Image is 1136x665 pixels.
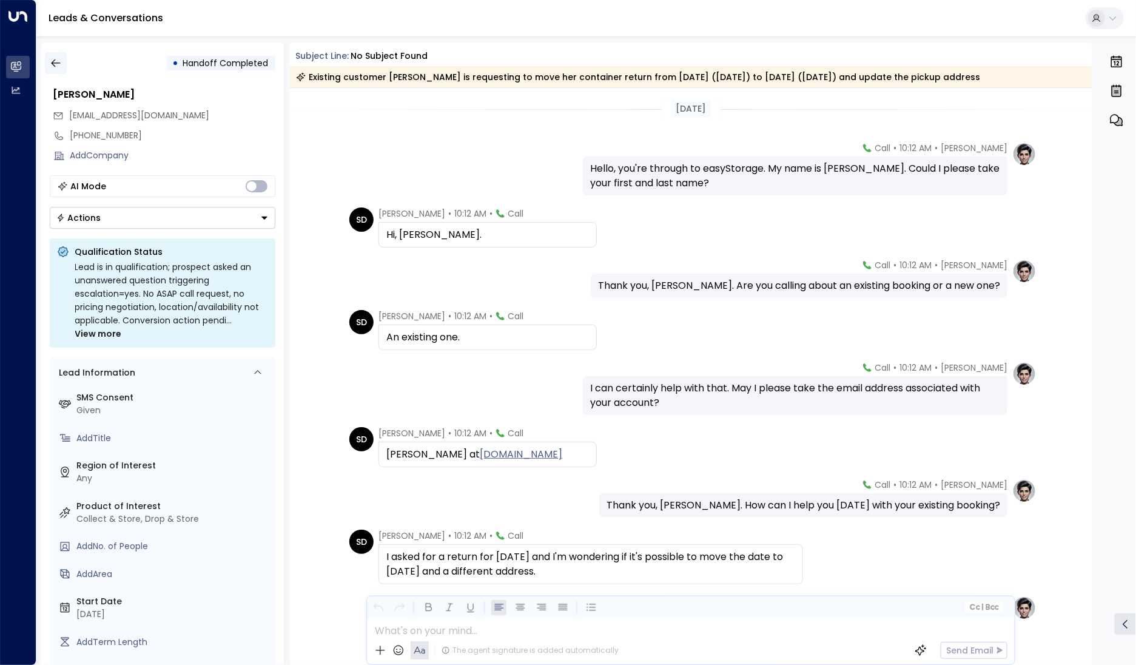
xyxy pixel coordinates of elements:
[75,327,122,340] span: View more
[77,472,271,485] div: Any
[442,645,619,656] div: The agent signature is added automatically
[508,310,523,322] span: Call
[70,149,275,162] div: AddCompany
[590,381,1000,410] div: I can certainly help with that. May I please take the email address associated with your account?
[590,161,1000,191] div: Hello, you're through to easyStorage. My name is [PERSON_NAME]. Could I please take your first an...
[77,540,271,553] div: AddNo. of People
[53,87,275,102] div: [PERSON_NAME]
[899,142,932,154] span: 10:12 AM
[70,109,210,122] span: sylviadwight@windempire.com
[77,391,271,404] label: SMS Consent
[392,600,407,615] button: Redo
[454,427,486,439] span: 10:12 AM
[371,600,386,615] button: Undo
[489,530,492,542] span: •
[965,602,1004,613] button: Cc|Bcc
[349,208,374,232] div: SD
[941,362,1007,374] span: [PERSON_NAME]
[349,530,374,554] div: SD
[875,362,890,374] span: Call
[75,246,268,258] p: Qualification Status
[875,479,890,491] span: Call
[56,212,101,223] div: Actions
[183,57,269,69] span: Handoff Completed
[935,259,938,271] span: •
[77,432,271,445] div: AddTitle
[386,330,589,345] div: An existing one.
[50,207,275,229] button: Actions
[489,427,492,439] span: •
[75,260,268,340] div: Lead is in qualification; prospect asked an unanswered question triggering escalation=yes. No ASA...
[935,479,938,491] span: •
[77,513,271,525] div: Collect & Store, Drop & Store
[1012,479,1037,503] img: profile-logo.png
[489,208,492,220] span: •
[893,259,896,271] span: •
[893,362,896,374] span: •
[508,208,523,220] span: Call
[448,530,451,542] span: •
[893,142,896,154] span: •
[77,608,271,621] div: [DATE]
[893,479,896,491] span: •
[899,259,932,271] span: 10:12 AM
[70,109,210,121] span: [EMAIL_ADDRESS][DOMAIN_NAME]
[296,71,981,83] div: Existing customer [PERSON_NAME] is requesting to move her container return from [DATE] ([DATE]) t...
[349,427,374,451] div: SD
[351,50,428,62] div: No subject found
[386,550,795,579] div: I asked for a return for [DATE] and I'm wondering if it's possible to move the date to [DATE] and...
[70,129,275,142] div: [PHONE_NUMBER]
[935,362,938,374] span: •
[1012,142,1037,166] img: profile-logo.png
[386,447,589,462] div: [PERSON_NAME] at
[489,310,492,322] span: •
[296,50,349,62] span: Subject Line:
[1012,259,1037,283] img: profile-logo.png
[1012,596,1037,620] img: profile-logo.png
[448,310,451,322] span: •
[448,427,451,439] span: •
[77,500,271,513] label: Product of Interest
[1012,362,1037,386] img: profile-logo.png
[77,404,271,417] div: Given
[49,11,163,25] a: Leads & Conversations
[77,459,271,472] label: Region of Interest
[598,278,1000,293] div: Thank you, [PERSON_NAME]. Are you calling about an existing booking or a new one?
[454,310,486,322] span: 10:12 AM
[671,100,711,118] div: [DATE]
[607,498,1000,513] div: Thank you, [PERSON_NAME]. How can I help you [DATE] with your existing booking?
[378,530,445,542] span: [PERSON_NAME]
[378,310,445,322] span: [PERSON_NAME]
[875,142,890,154] span: Call
[970,603,999,612] span: Cc Bcc
[77,568,271,581] div: AddArea
[941,142,1007,154] span: [PERSON_NAME]
[454,530,486,542] span: 10:12 AM
[875,259,890,271] span: Call
[941,479,1007,491] span: [PERSON_NAME]
[386,228,589,242] div: Hi, [PERSON_NAME].
[454,208,486,220] span: 10:12 AM
[378,427,445,439] span: [PERSON_NAME]
[981,603,984,612] span: |
[941,259,1007,271] span: [PERSON_NAME]
[899,479,932,491] span: 10:12 AM
[480,447,562,462] a: [DOMAIN_NAME]
[935,142,938,154] span: •
[77,636,271,649] div: AddTerm Length
[508,530,523,542] span: Call
[173,52,179,74] div: •
[50,207,275,229] div: Button group with a nested menu
[55,366,136,379] div: Lead Information
[899,362,932,374] span: 10:12 AM
[378,208,445,220] span: [PERSON_NAME]
[448,208,451,220] span: •
[349,310,374,334] div: SD
[77,595,271,608] label: Start Date
[71,180,107,192] div: AI Mode
[508,427,523,439] span: Call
